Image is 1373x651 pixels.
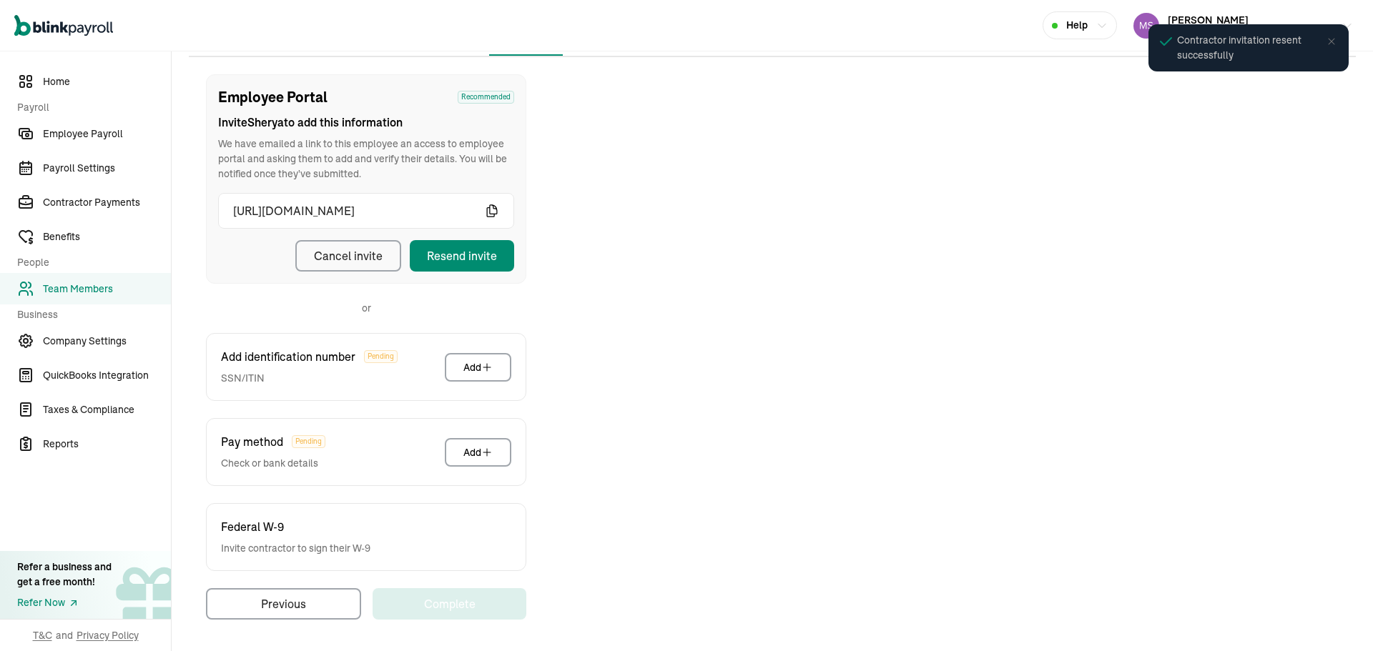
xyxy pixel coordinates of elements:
[43,334,171,349] span: Company Settings
[218,136,514,182] span: We have emailed a link to this employee an access to employee portal and asking them to add and v...
[33,628,52,642] span: T&C
[218,86,328,108] span: Employee Portal
[463,360,493,374] div: Add
[458,91,514,104] span: Recommended
[43,402,171,417] span: Taxes & Compliance
[1301,582,1373,651] iframe: Chat Widget
[1043,11,1117,39] button: Help
[221,456,325,471] span: Check or bank details
[43,437,171,452] span: Reports
[43,161,171,176] span: Payroll Settings
[314,247,383,264] div: Cancel invite
[261,595,306,612] div: Previous
[43,74,171,89] span: Home
[221,541,370,556] span: Invite contractor to sign their W-9
[43,229,171,244] span: Benefits
[463,445,493,459] div: Add
[445,438,511,467] button: Add
[43,368,171,383] span: QuickBooks Integration
[373,588,526,620] button: Complete
[43,195,171,210] span: Contractor Payments
[221,348,355,365] span: Add identification number
[233,202,485,219] span: [URL][DOMAIN_NAME]
[17,307,162,322] span: Business
[221,371,398,386] span: SSN/ITIN
[17,595,112,610] a: Refer Now
[427,247,497,264] div: Resend invite
[292,435,325,448] span: Pending
[218,114,514,131] span: Invite Sherya to add this information
[410,240,514,272] button: Resend invite
[206,588,361,620] button: Previous
[14,5,113,46] nav: Global
[77,628,139,642] span: Privacy Policy
[424,595,476,612] div: Complete
[221,433,283,450] span: Pay method
[221,518,284,535] span: Federal W-9
[17,100,162,115] span: Payroll
[17,255,162,270] span: People
[362,301,371,316] p: or
[445,353,511,382] button: Add
[1066,18,1088,33] span: Help
[1128,8,1359,44] button: [PERSON_NAME]Queens Psychotherapy LCSW Services P.C.
[43,126,171,141] span: Employee Payroll
[17,560,112,590] div: Refer a business and get a free month!
[295,240,401,272] button: Cancel invite
[1177,33,1334,63] span: Contractor invitation resent successfully
[364,350,398,363] span: Pending
[43,282,171,297] span: Team Members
